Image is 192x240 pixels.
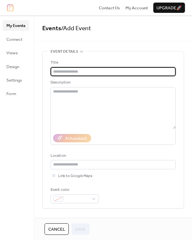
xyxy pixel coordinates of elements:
[99,5,120,11] span: Contact Us
[44,223,69,235] button: Cancel
[51,216,78,223] span: Date and time
[125,5,148,11] span: My Account
[58,173,92,179] span: Link to Google Maps
[48,226,65,233] span: Cancel
[51,153,174,159] div: Location
[125,4,148,11] a: My Account
[6,64,19,70] span: Design
[156,5,182,11] span: Upgrade 🚀
[51,59,174,66] div: Title
[3,61,29,72] a: Design
[51,49,78,55] span: Event details
[6,50,18,56] span: Views
[3,34,29,44] a: Connect
[153,3,185,13] button: Upgrade🚀
[51,79,174,86] div: Description
[6,91,16,97] span: Form
[3,88,29,99] a: Form
[3,75,29,85] a: Settings
[7,4,13,11] img: logo
[6,36,22,43] span: Connect
[6,77,22,84] span: Settings
[3,48,29,58] a: Views
[99,4,120,11] a: Contact Us
[6,22,25,29] span: My Events
[3,20,29,31] a: My Events
[61,22,91,34] span: / Add Event
[51,187,98,193] div: Event color
[42,22,61,34] a: Events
